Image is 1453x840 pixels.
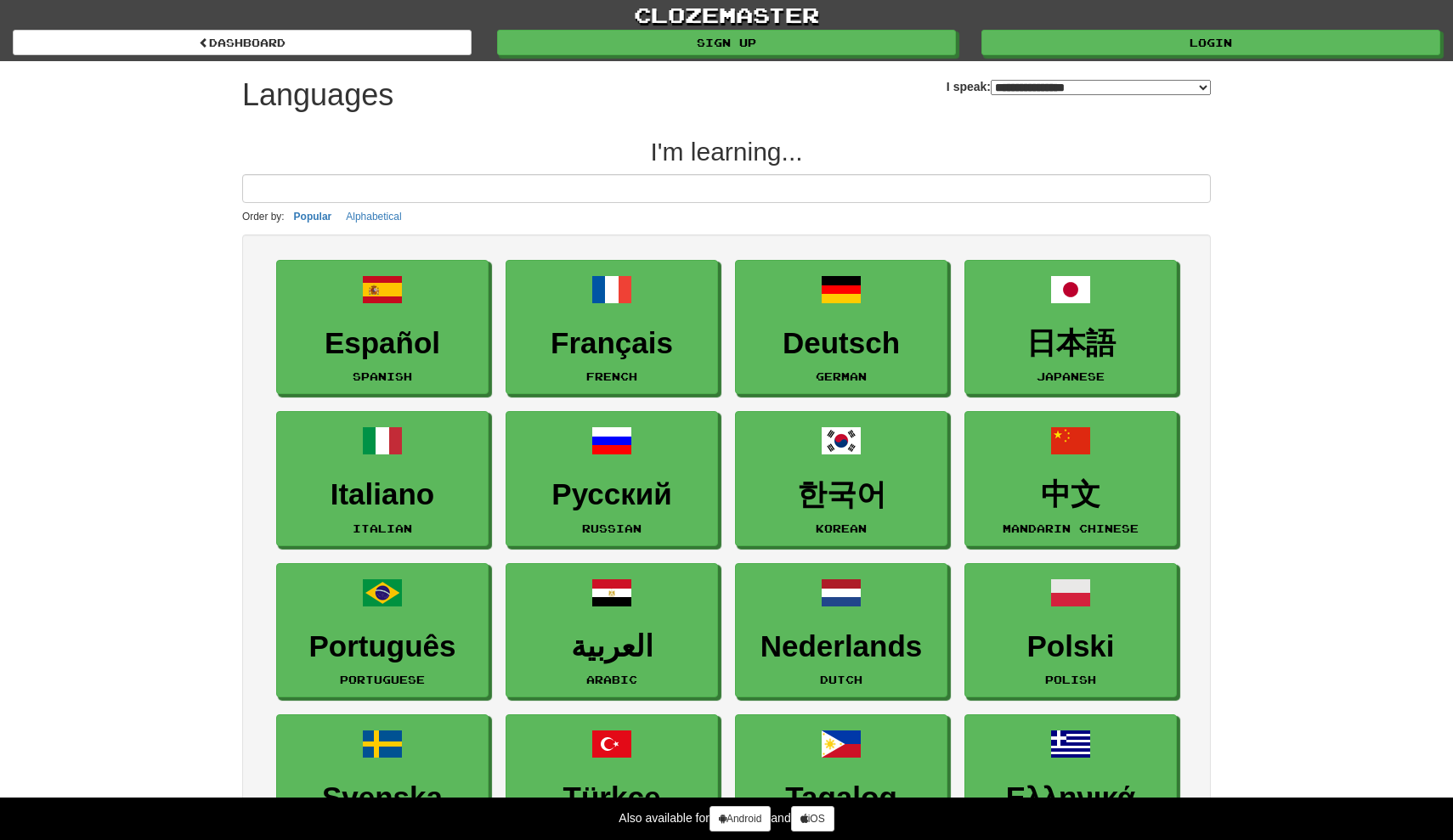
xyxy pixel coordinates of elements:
h3: Deutsch [744,327,938,360]
h3: 日本語 [974,327,1167,360]
a: EspañolSpanish [276,260,489,395]
a: 中文Mandarin Chinese [964,411,1177,546]
a: 日本語Japanese [964,260,1177,395]
h3: Português [286,630,479,663]
small: Portuguese [340,674,425,685]
h3: Türkçe [515,781,709,815]
a: FrançaisFrench [506,260,718,395]
h3: Français [515,327,709,360]
small: Russian [582,522,642,534]
small: Mandarin Chinese [1003,522,1139,534]
small: Order by: [242,211,285,223]
h3: Ελληνικά [974,781,1167,815]
a: NederlandsDutch [735,563,947,698]
h3: Italiano [286,478,479,511]
small: Spanish [353,370,412,382]
small: Korean [816,522,867,534]
a: iOS [791,806,834,832]
a: العربيةArabic [506,563,718,698]
a: 한국어Korean [735,411,947,546]
a: Android [710,806,771,832]
a: РусскийRussian [506,411,718,546]
h3: Svenska [286,781,479,815]
small: Japanese [1037,370,1105,382]
a: PortuguêsPortuguese [276,563,489,698]
a: DeutschGerman [735,260,947,395]
h3: العربية [515,630,709,663]
button: Alphabetical [341,207,406,226]
a: Sign up [497,30,956,55]
h2: I'm learning... [242,138,1211,166]
small: Dutch [820,674,862,685]
small: German [816,370,867,382]
h1: Languages [242,78,393,112]
small: French [586,370,637,382]
small: Arabic [586,674,637,685]
a: Login [981,30,1440,55]
h3: 中文 [974,478,1167,511]
h3: Nederlands [744,630,938,663]
a: PolskiPolish [964,563,1177,698]
a: dashboard [13,30,472,55]
small: Polish [1045,674,1096,685]
h3: Русский [515,478,709,511]
h3: Polski [974,630,1167,663]
select: I speak: [991,80,1211,95]
a: ItalianoItalian [276,411,489,546]
h3: Tagalog [744,781,938,815]
small: Italian [353,522,412,534]
button: Popular [289,207,337,226]
label: I speak: [947,78,1211,95]
h3: Español [286,327,479,360]
h3: 한국어 [744,478,938,511]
